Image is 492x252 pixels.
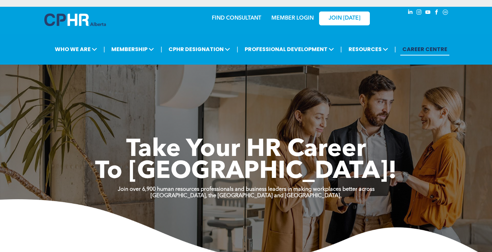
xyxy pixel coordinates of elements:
img: A blue and white logo for cp alberta [44,14,106,26]
span: To [GEOGRAPHIC_DATA]! [95,160,397,184]
li: | [160,42,162,56]
span: Take Your HR Career [126,138,366,162]
strong: [GEOGRAPHIC_DATA], the [GEOGRAPHIC_DATA] and [GEOGRAPHIC_DATA]. [151,193,341,199]
a: Social network [442,8,449,18]
a: MEMBER LOGIN [271,16,314,21]
a: linkedin [406,8,414,18]
span: WHO WE ARE [53,43,99,55]
span: CPHR DESIGNATION [166,43,232,55]
a: instagram [415,8,423,18]
a: CAREER CENTRE [400,43,449,55]
li: | [104,42,105,56]
strong: Join over 6,900 human resources professionals and business leaders in making workplaces better ac... [118,187,375,192]
li: | [395,42,396,56]
span: JOIN [DATE] [329,15,360,22]
span: MEMBERSHIP [109,43,156,55]
a: FIND CONSULTANT [212,16,261,21]
li: | [237,42,238,56]
span: RESOURCES [346,43,390,55]
a: facebook [433,8,440,18]
li: | [340,42,342,56]
a: youtube [424,8,431,18]
a: JOIN [DATE] [319,12,370,25]
span: PROFESSIONAL DEVELOPMENT [243,43,336,55]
